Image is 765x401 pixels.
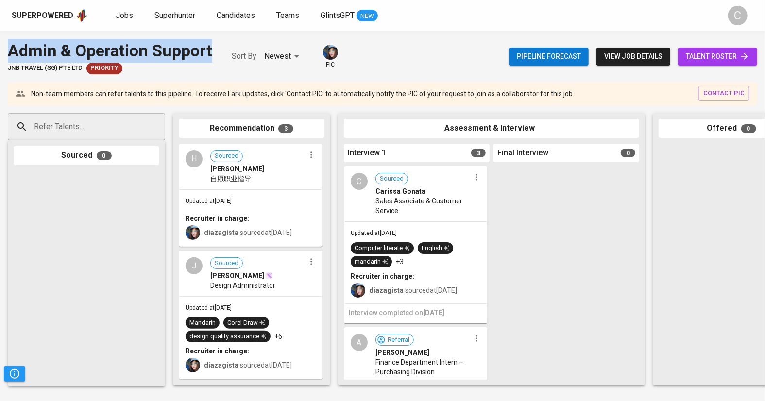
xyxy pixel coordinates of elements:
span: Candidates [217,11,255,20]
div: Mandarin [189,318,216,328]
div: mandarin [355,257,388,267]
p: Sort By [232,50,256,62]
span: Sourced [376,174,408,184]
span: Sales Associate & Customer Service [375,196,470,216]
span: Design Administrator [210,281,275,290]
b: Recruiter in charge: [351,272,414,280]
h6: Interview completed on [349,308,483,318]
span: Updated at [DATE] [186,304,232,311]
span: talent roster [686,50,749,63]
span: [DATE] [423,309,444,317]
div: Newest [264,48,303,66]
span: 3 [471,149,486,157]
span: Priority [86,64,122,73]
div: pic [322,44,339,69]
p: Newest [264,50,291,62]
div: design quality assurance [189,332,267,341]
div: J [186,257,203,274]
button: view job details [596,48,670,66]
span: Teams [276,11,299,20]
div: Superpowered [12,10,73,21]
b: Recruiter in charge: [186,215,249,222]
img: diazagista@glints.com [323,45,338,60]
button: Pipeline forecast [509,48,589,66]
span: Updated at [DATE] [351,230,397,236]
p: +3 [396,257,404,267]
span: Pipeline forecast [517,50,581,63]
a: GlintsGPT NEW [321,10,378,22]
span: [PERSON_NAME] [210,271,264,281]
span: sourced at [DATE] [204,229,292,236]
img: magic_wand.svg [265,272,273,280]
span: GlintsGPT [321,11,355,20]
span: sourced at [DATE] [369,286,457,294]
div: Computer literate [355,244,410,253]
img: diazagista@glints.com [186,358,200,372]
b: diazagista [369,286,404,294]
b: diazagista [204,361,238,369]
div: C [728,6,748,25]
button: Pipeline Triggers [4,366,25,382]
span: 3 [278,124,293,133]
span: Finance Department Intern – Purchasing Division [375,357,470,377]
img: diazagista@glints.com [351,283,365,298]
div: A [351,334,368,351]
p: Non-team members can refer talents to this pipeline. To receive Lark updates, click 'Contact PIC'... [31,89,574,99]
b: diazagista [204,229,238,236]
span: 0 [97,151,112,160]
a: Superhunter [154,10,197,22]
span: contact pic [703,88,745,99]
span: 0 [621,149,635,157]
img: app logo [75,8,88,23]
span: sourced at [DATE] [204,361,292,369]
span: view job details [604,50,663,63]
span: NEW [357,11,378,21]
div: English [422,244,449,253]
div: Recommendation [179,119,324,138]
div: C [351,173,368,190]
div: Client Priority [86,63,122,74]
img: diazagista@glints.com [186,225,200,240]
span: [PERSON_NAME] [375,348,429,357]
span: [PERSON_NAME] [210,164,264,174]
b: Recruiter in charge: [186,347,249,355]
span: 0 [741,124,756,133]
button: Open [160,126,162,128]
span: Sourced [211,259,242,268]
span: Updated at [DATE] [186,198,232,204]
span: Final Interview [497,148,548,159]
span: Superhunter [154,11,195,20]
span: Carissa Gonata [375,186,425,196]
span: JNB Travel (SG) Pte Ltd [8,64,83,73]
a: Superpoweredapp logo [12,8,88,23]
a: Candidates [217,10,257,22]
span: Sourced [211,151,242,161]
a: talent roster [678,48,757,66]
button: contact pic [698,86,749,101]
p: +6 [274,332,282,341]
div: Sourced [14,146,159,165]
div: Admin & Operation Support [8,39,212,63]
div: Assessment & Interview [344,119,639,138]
span: Interview 1 [348,148,386,159]
span: Jobs [116,11,133,20]
a: Teams [276,10,301,22]
span: 自愿职业指导 [210,174,251,184]
div: H [186,150,203,167]
div: Corel Draw [227,318,265,328]
span: Referral [384,335,413,345]
a: Jobs [116,10,135,22]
